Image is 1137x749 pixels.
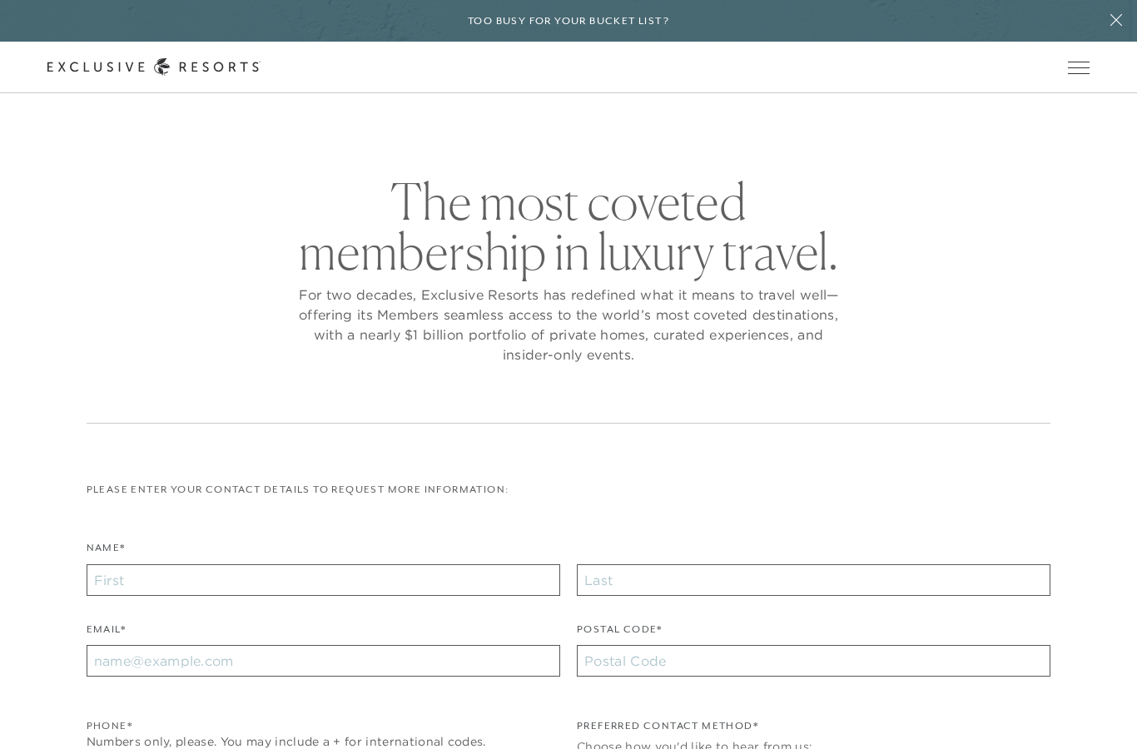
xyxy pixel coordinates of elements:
iframe: Qualified Messenger [1060,672,1137,749]
h6: Too busy for your bucket list? [468,13,669,29]
div: Phone* [87,718,560,734]
label: Postal Code* [577,622,663,646]
input: name@example.com [87,645,560,677]
p: Please enter your contact details to request more information: [87,482,1051,498]
label: Email* [87,622,126,646]
input: Postal Code [577,645,1050,677]
h2: The most coveted membership in luxury travel. [294,176,843,276]
label: Name* [87,540,126,564]
p: For two decades, Exclusive Resorts has redefined what it means to travel well—offering its Member... [294,285,843,365]
button: Open navigation [1068,62,1090,73]
legend: Preferred Contact Method* [577,718,758,742]
input: First [87,564,560,596]
input: Last [577,564,1050,596]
